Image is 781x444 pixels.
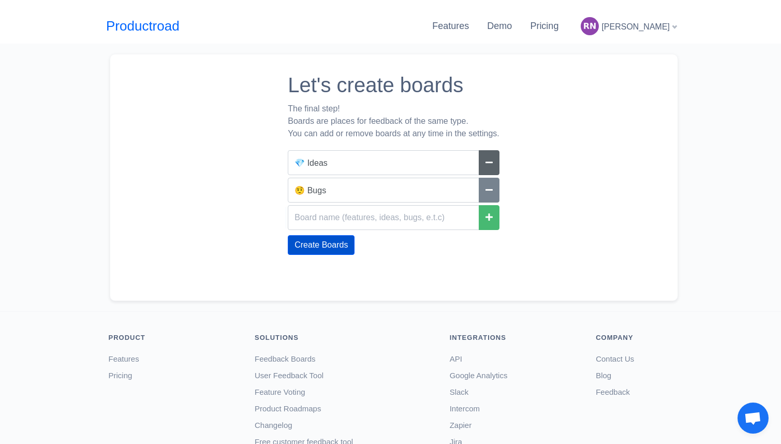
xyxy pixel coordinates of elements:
div: Integrations [450,333,581,343]
h1: Let's create boards [288,73,499,97]
a: Contact Us [596,354,634,363]
a: Slack [450,388,469,396]
a: Feature Voting [255,388,305,396]
img: Richard Ng userpic [581,17,599,35]
a: Feedback Boards [255,354,316,363]
a: Features [432,21,469,31]
a: Product Roadmaps [255,404,321,413]
div: Solutions [255,333,434,343]
div: The final step! Boards are places for feedback of the same type. You can add or remove boards at ... [288,103,499,140]
input: Board name (features, ideas, bugs, e.t.c) [288,205,479,230]
a: Zapier [450,421,472,429]
a: Pricing [109,371,132,380]
a: Open chat [738,403,769,434]
a: Demo [487,21,512,31]
input: Board name (features, ideas, bugs, e.t.c) [288,150,479,175]
a: Intercom [450,404,480,413]
a: Features [109,354,139,363]
a: User Feedback Tool [255,371,323,380]
a: Google Analytics [450,371,508,380]
div: Product [109,333,240,343]
a: Productroad [106,16,180,36]
span: [PERSON_NAME] [601,22,670,31]
a: Pricing [530,21,558,31]
a: Changelog [255,421,292,429]
a: Feedback [596,388,630,396]
div: Company [596,333,677,343]
a: Blog [596,371,611,380]
input: Board name (features, ideas, bugs, e.t.c) [288,178,479,203]
button: Create Boards [288,235,355,255]
div: [PERSON_NAME] [577,13,681,39]
a: API [450,354,462,363]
